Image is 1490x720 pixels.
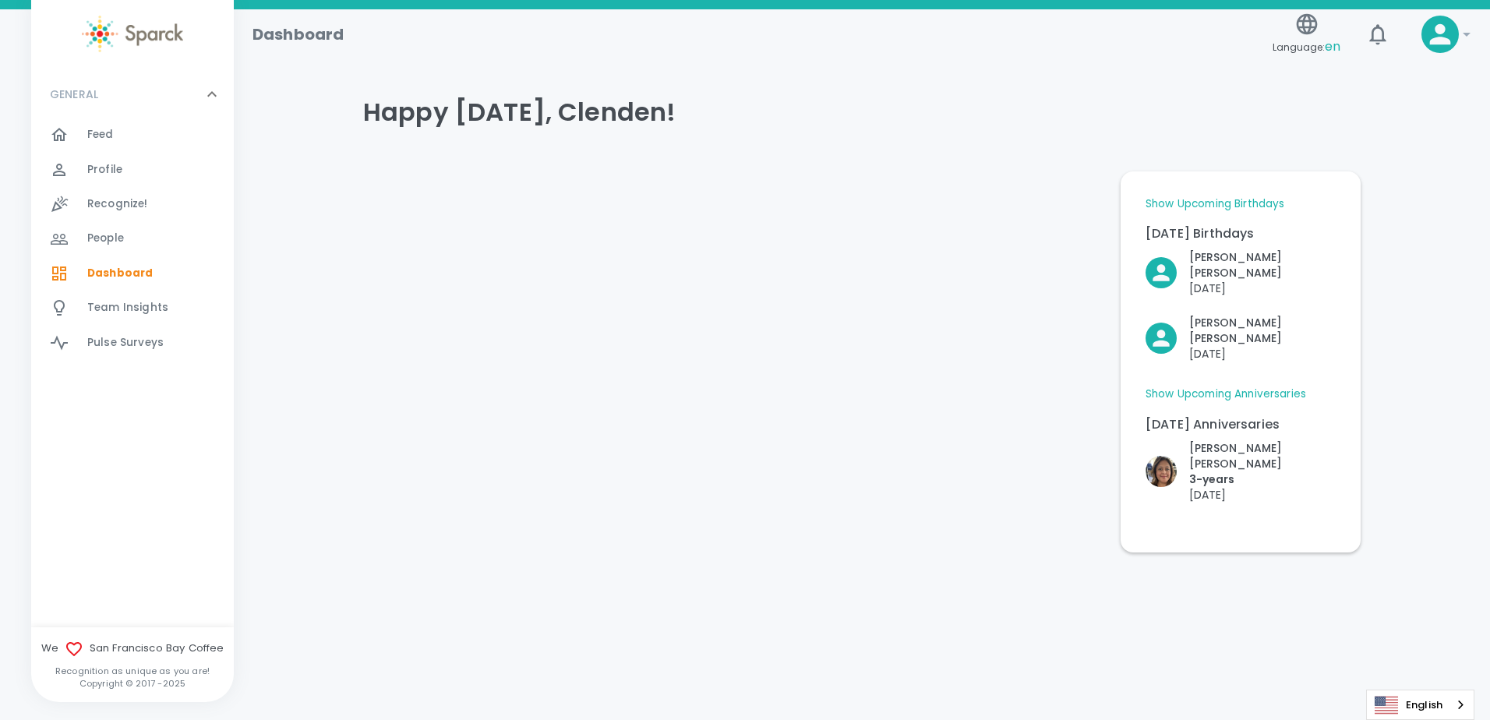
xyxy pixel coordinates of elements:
img: Sparck logo [82,16,183,52]
p: [PERSON_NAME] [PERSON_NAME] [1189,315,1336,346]
a: Show Upcoming Birthdays [1146,196,1284,212]
span: Language: [1273,37,1340,58]
a: English [1367,690,1474,719]
h4: Happy [DATE], Clenden! [363,97,1361,128]
span: Pulse Surveys [87,335,164,351]
p: Recognition as unique as you are! [31,665,234,677]
span: en [1325,37,1340,55]
div: Language [1366,690,1474,720]
span: Profile [87,162,122,178]
p: Copyright © 2017 - 2025 [31,677,234,690]
a: Dashboard [31,256,234,291]
span: Team Insights [87,300,168,316]
p: [PERSON_NAME] [PERSON_NAME] [1189,440,1336,471]
button: Click to Recognize! [1146,315,1336,362]
a: Pulse Surveys [31,326,234,360]
span: People [87,231,124,246]
h1: Dashboard [252,22,344,47]
p: [DATE] [1189,346,1336,362]
button: Language:en [1266,7,1347,62]
p: [PERSON_NAME] [PERSON_NAME] [1189,249,1336,281]
a: Recognize! [31,187,234,221]
div: GENERAL [31,71,234,118]
div: Click to Recognize! [1133,302,1336,362]
div: GENERAL [31,118,234,366]
p: [DATE] [1189,281,1336,296]
a: Feed [31,118,234,152]
p: [DATE] Anniversaries [1146,415,1336,434]
img: Picture of Brenda Jacome [1146,456,1177,487]
a: People [31,221,234,256]
p: [DATE] [1189,487,1336,503]
span: Recognize! [87,196,148,212]
p: [DATE] Birthdays [1146,224,1336,243]
a: Profile [31,153,234,187]
a: Team Insights [31,291,234,325]
div: Click to Recognize! [1133,237,1336,296]
span: Feed [87,127,114,143]
button: Click to Recognize! [1146,440,1336,503]
span: We San Francisco Bay Coffee [31,640,234,658]
p: 3- years [1189,471,1336,487]
div: Click to Recognize! [1133,428,1336,503]
aside: Language selected: English [1366,690,1474,720]
p: GENERAL [50,86,98,102]
a: Sparck logo [31,16,234,52]
a: Show Upcoming Anniversaries [1146,386,1306,402]
span: Dashboard [87,266,153,281]
button: Click to Recognize! [1146,249,1336,296]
